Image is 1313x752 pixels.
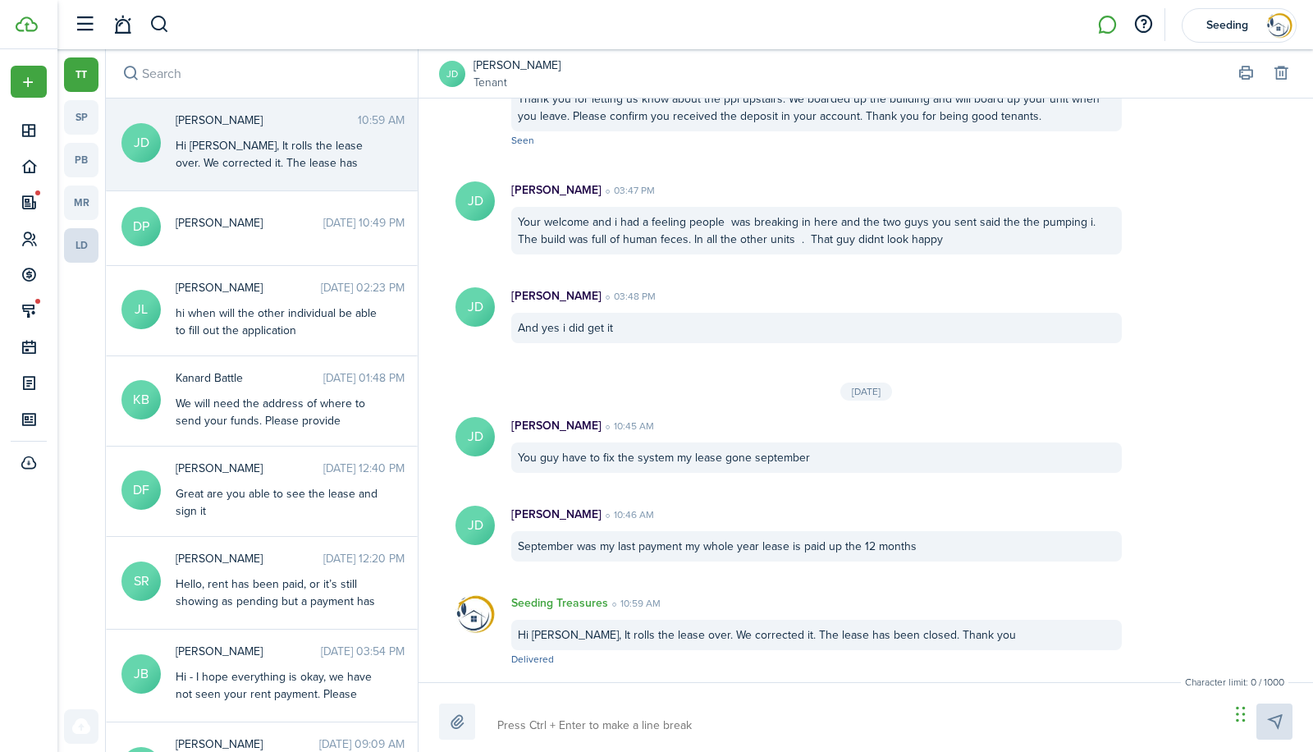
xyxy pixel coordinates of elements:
[511,207,1122,254] div: Your welcome and i had a feeling people was breaking in here and the two guys you sent said the t...
[121,654,161,694] avatar-text: JB
[321,643,405,660] time: [DATE] 03:54 PM
[107,4,138,46] a: Notifications
[321,279,405,296] time: [DATE] 02:23 PM
[176,395,381,429] div: We will need the address of where to send your funds. Please provide
[455,181,495,221] avatar-text: JD
[511,652,554,667] span: Delivered
[323,460,405,477] time: [DATE] 12:40 PM
[608,596,661,611] time: 10:59 AM
[121,380,161,420] avatar-text: KB
[455,417,495,456] avatar-text: JD
[511,84,1122,131] div: Thank you for letting us know about the ppl upstairs. We boarded up the building and will board u...
[511,594,608,612] p: Seeding Treasures
[64,186,98,220] a: mr
[176,575,381,679] div: Hello, rent has been paid, or it’s still showing as pending but a payment has been put through. F...
[176,643,321,660] span: Johnisha Bryant
[121,123,161,163] avatar-text: JD
[602,419,654,433] time: 10:45 AM
[511,287,602,305] p: [PERSON_NAME]
[64,143,98,177] a: pb
[176,137,381,189] div: Hi [PERSON_NAME], It rolls the lease over. We corrected it. The lease has been closed. Thank you
[455,506,495,545] avatar-text: JD
[1270,62,1292,85] button: Delete
[439,61,465,87] a: JD
[511,133,534,148] span: Seen
[455,594,495,634] img: Seeding Treasures
[176,214,323,232] span: Dashawn Parson
[474,74,560,91] a: Tenant
[511,442,1122,473] div: You guy have to fix the system my lease gone september
[511,313,1122,343] div: And yes i did get it
[64,57,98,92] a: tt
[149,11,170,39] button: Search
[323,214,405,232] time: [DATE] 10:49 PM
[176,460,323,477] span: Delicka Fowler
[323,550,405,567] time: [DATE] 12:20 PM
[358,112,405,129] time: 10:59 AM
[16,16,38,32] img: TenantCloud
[511,181,602,199] p: [PERSON_NAME]
[1129,11,1157,39] button: Open resource center
[176,550,323,567] span: Sol Ramos
[176,279,321,296] span: Janavia Lawrence
[474,57,560,74] a: [PERSON_NAME]
[69,9,100,40] button: Open sidebar
[121,207,161,246] avatar-text: DP
[121,290,161,329] avatar-text: JL
[106,49,418,98] input: search
[511,417,602,434] p: [PERSON_NAME]
[840,383,892,401] div: [DATE]
[1194,20,1260,31] span: Seeding
[64,100,98,135] a: sp
[323,369,405,387] time: [DATE] 01:48 PM
[121,470,161,510] avatar-text: DF
[121,562,161,601] avatar-text: SR
[511,531,1122,562] div: September was my last payment my whole year lease is paid up the 12 months
[455,287,495,327] avatar-text: JD
[1231,673,1313,752] iframe: Chat Widget
[1234,62,1257,85] button: Print
[176,112,358,129] span: Jenny Dellaria
[602,183,655,198] time: 03:47 PM
[602,289,656,304] time: 03:48 PM
[176,369,323,387] span: Kanard Battle
[511,506,602,523] p: [PERSON_NAME]
[119,62,142,85] button: Search
[176,305,381,339] div: hi when will the other individual be able to fill out the application
[1236,690,1246,739] div: Drag
[176,485,381,520] div: Great are you able to see the lease and sign it
[11,66,47,98] button: Open menu
[511,620,1122,650] div: Hi [PERSON_NAME], It rolls the lease over. We corrected it. The lease has been closed. Thank you
[602,507,654,522] time: 10:46 AM
[1181,675,1288,690] small: Character limit: 0 / 1000
[1266,12,1292,39] img: Seeding
[64,228,98,263] a: ld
